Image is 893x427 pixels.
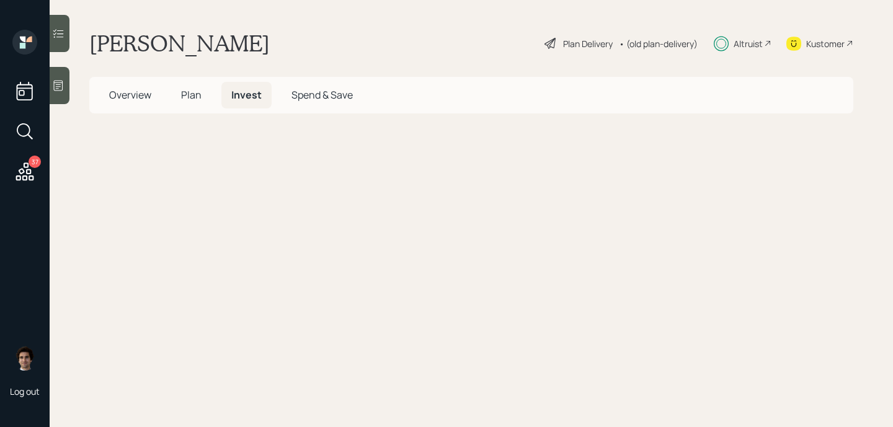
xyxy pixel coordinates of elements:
span: Plan [181,88,202,102]
div: Kustomer [806,37,845,50]
div: Log out [10,385,40,397]
span: Invest [231,88,262,102]
span: Overview [109,88,151,102]
img: harrison-schaefer-headshot-2.png [12,346,37,371]
div: • (old plan-delivery) [619,37,698,50]
span: Spend & Save [291,88,353,102]
div: 37 [29,156,41,168]
h1: [PERSON_NAME] [89,30,270,57]
div: Altruist [734,37,763,50]
div: Plan Delivery [563,37,613,50]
